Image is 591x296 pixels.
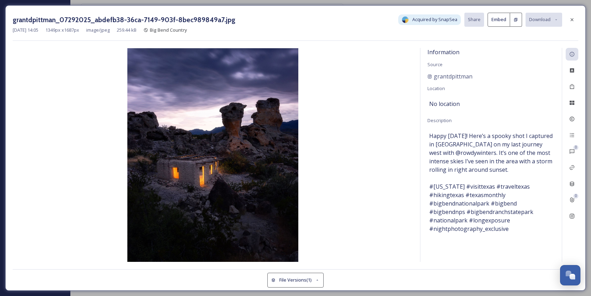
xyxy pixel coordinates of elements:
[13,15,235,25] h3: grantdpittman_07292025_abdefb38-36ca-7149-903f-8bec989849a7.jpg
[573,194,578,199] div: 0
[402,16,409,23] img: snapsea-logo.png
[267,273,324,287] button: File Versions(1)
[434,72,472,81] span: grantdpittman
[427,117,452,124] span: Description
[150,27,187,33] span: Big Bend Country
[427,48,459,56] span: Information
[429,132,553,233] span: Happy [DATE]! Here’s a spooky shot I captured in [GEOGRAPHIC_DATA] on my last journey west with @...
[86,27,110,33] span: image/jpeg
[464,13,484,26] button: Share
[526,13,562,26] button: Download
[13,27,38,33] span: [DATE] 14:05
[412,16,457,23] span: Acquired by SnapSea
[427,72,472,81] a: grantdpittman
[13,48,413,262] img: 1wnuh0Ltq941LFhtz9bfcm6xWhjTjn1Q2.jpg
[117,27,136,33] span: 259.44 kB
[573,145,578,150] div: 0
[429,100,460,108] span: No location
[560,265,580,285] button: Open Chat
[45,27,79,33] span: 1349 px x 1687 px
[427,61,443,68] span: Source
[488,13,510,27] button: Embed
[427,85,445,92] span: Location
